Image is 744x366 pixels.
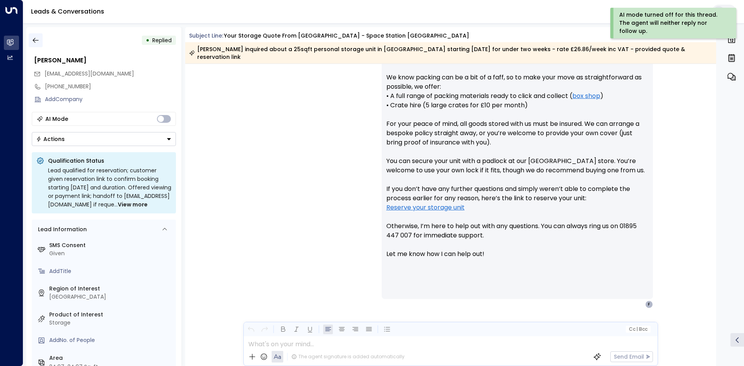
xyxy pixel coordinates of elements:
[291,353,405,360] div: The agent signature is added automatically
[260,325,269,334] button: Redo
[619,11,726,35] div: AI mode turned off for this thread. The agent will neither reply nor follow up.
[45,70,134,78] span: fohygyquru@gmail.com
[49,249,173,258] div: Given
[636,326,638,332] span: |
[49,293,173,301] div: [GEOGRAPHIC_DATA]
[49,267,173,275] div: AddTitle
[34,56,176,65] div: [PERSON_NAME]
[36,136,65,143] div: Actions
[152,36,172,44] span: Replied
[146,33,150,47] div: •
[246,325,256,334] button: Undo
[625,326,650,333] button: Cc|Bcc
[45,82,176,91] div: [PHONE_NUMBER]
[189,45,712,61] div: [PERSON_NAME] inquired about a 25sqft personal storage unit in [GEOGRAPHIC_DATA] starting [DATE] ...
[35,225,87,234] div: Lead Information
[45,70,134,77] span: [EMAIL_ADDRESS][DOMAIN_NAME]
[224,32,469,40] div: Your storage quote from [GEOGRAPHIC_DATA] - Space Station [GEOGRAPHIC_DATA]
[48,166,171,209] div: Lead qualified for reservation; customer given reservation link to confirm booking starting [DATE...
[629,326,647,332] span: Cc Bcc
[118,200,148,209] span: View more
[45,95,176,103] div: AddCompany
[32,132,176,146] button: Actions
[45,115,68,123] div: AI Mode
[49,319,173,327] div: Storage
[49,311,173,319] label: Product of Interest
[31,7,104,16] a: Leads & Conversations
[189,32,223,40] span: Subject Line:
[572,91,600,101] a: box shop
[48,157,171,165] p: Qualification Status
[645,301,653,308] div: F
[386,203,465,212] a: Reserve your storage unit
[32,132,176,146] div: Button group with a nested menu
[49,285,173,293] label: Region of Interest
[49,241,173,249] label: SMS Consent
[49,336,173,344] div: AddNo. of People
[49,354,173,362] label: Area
